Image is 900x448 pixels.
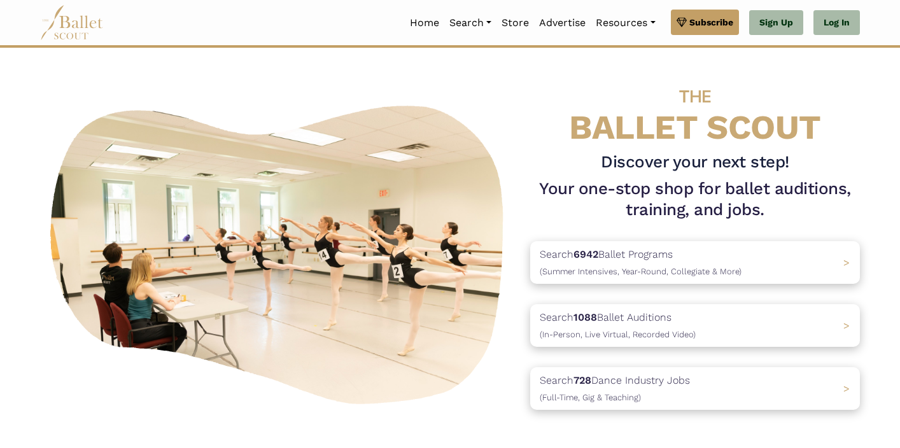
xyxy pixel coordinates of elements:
span: > [843,256,850,269]
a: Search1088Ballet Auditions(In-Person, Live Virtual, Recorded Video) > [530,304,860,347]
a: Search728Dance Industry Jobs(Full-Time, Gig & Teaching) > [530,367,860,410]
span: (Full-Time, Gig & Teaching) [540,393,641,402]
a: Advertise [534,10,591,36]
span: (Summer Intensives, Year-Round, Collegiate & More) [540,267,742,276]
p: Search Dance Industry Jobs [540,372,690,405]
a: Sign Up [749,10,803,36]
a: Search [444,10,496,36]
img: gem.svg [677,15,687,29]
h4: BALLET SCOUT [530,73,860,146]
a: Home [405,10,444,36]
a: Log In [813,10,860,36]
b: 728 [573,374,591,386]
span: THE [679,86,711,107]
span: > [843,382,850,395]
span: > [843,319,850,332]
span: (In-Person, Live Virtual, Recorded Video) [540,330,696,339]
a: Subscribe [671,10,739,35]
a: Resources [591,10,660,36]
p: Search Ballet Programs [540,246,742,279]
b: 6942 [573,248,598,260]
h1: Your one-stop shop for ballet auditions, training, and jobs. [530,178,860,221]
a: Search6942Ballet Programs(Summer Intensives, Year-Round, Collegiate & More)> [530,241,860,284]
span: Subscribe [689,15,733,29]
h3: Discover your next step! [530,151,860,173]
b: 1088 [573,311,597,323]
a: Store [496,10,534,36]
img: A group of ballerinas talking to each other in a ballet studio [40,92,520,412]
p: Search Ballet Auditions [540,309,696,342]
